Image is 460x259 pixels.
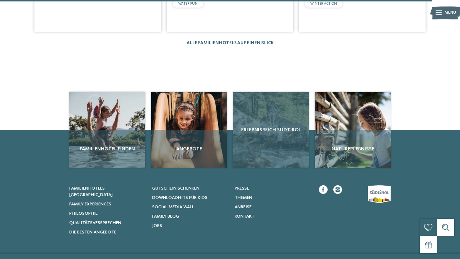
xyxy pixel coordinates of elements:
a: Family Experiences [69,201,145,208]
a: Babyhotel in Südtirol für einen ganz entspannten Urlaub Familienhotel finden [69,92,145,168]
img: Babyhotel in Südtirol für einen ganz entspannten Urlaub [315,92,391,168]
a: Familienhotels [GEOGRAPHIC_DATA] [69,185,145,198]
span: Qualitätsversprechen [69,221,121,225]
span: Die besten Angebote [69,230,116,235]
span: WATER FUN [178,2,198,5]
span: Social Media Wall [152,205,194,209]
span: Gutschein schenken [152,186,200,191]
a: Anreise [235,204,310,210]
a: Philosophie [69,210,145,217]
span: Naturerlebnisse [318,145,388,153]
span: Jobs [152,223,162,228]
span: Themen [235,195,252,200]
a: Downloadhits für Kids [152,195,228,201]
span: WINTER ACTION [310,2,337,5]
a: Babyhotel in Südtirol für einen ganz entspannten Urlaub Erlebnisreich Südtirol [233,92,309,168]
span: Anreise [235,205,252,209]
a: Die besten Angebote [69,229,145,236]
a: Babyhotel in Südtirol für einen ganz entspannten Urlaub Naturerlebnisse [315,92,391,168]
span: Familienhotels [GEOGRAPHIC_DATA] [69,186,113,197]
span: Presse [235,186,249,191]
a: Qualitätsversprechen [69,220,145,226]
span: Familienhotel finden [72,145,142,153]
a: Themen [235,195,310,201]
span: Philosophie [69,211,98,216]
a: Social Media Wall [152,204,228,210]
img: Babyhotel in Südtirol für einen ganz entspannten Urlaub [151,92,227,168]
span: Angebote [154,145,224,153]
a: Alle Familienhotels auf einen Blick [187,41,274,45]
a: Kontakt [235,213,310,220]
span: Kontakt [235,214,254,219]
a: Jobs [152,223,228,229]
a: Family Blog [152,213,228,220]
a: Presse [235,185,310,192]
a: Babyhotel in Südtirol für einen ganz entspannten Urlaub Angebote [151,92,227,168]
span: Family Experiences [69,202,111,206]
span: Family Blog [152,214,179,219]
img: Babyhotel in Südtirol für einen ganz entspannten Urlaub [69,92,145,168]
a: Gutschein schenken [152,185,228,192]
span: Erlebnisreich Südtirol [236,126,306,133]
span: Downloadhits für Kids [152,195,207,200]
